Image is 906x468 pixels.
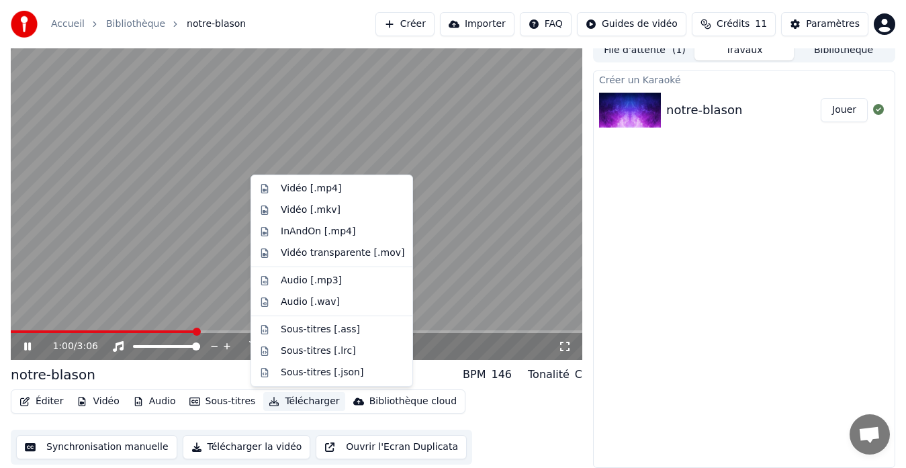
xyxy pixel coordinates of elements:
[263,392,345,411] button: Télécharger
[520,12,572,36] button: FAQ
[281,274,342,287] div: Audio [.mp3]
[575,367,582,383] div: C
[440,12,514,36] button: Importer
[281,225,356,238] div: InAndOn [.mp4]
[77,340,98,353] span: 3:06
[577,12,686,36] button: Guides de vidéo
[595,41,694,60] button: File d'attente
[316,435,467,459] button: Ouvrir l'Ecran Duplicata
[11,11,38,38] img: youka
[850,414,890,455] a: Ouvrir le chat
[281,246,404,260] div: Vidéo transparente [.mov]
[821,98,868,122] button: Jouer
[14,392,69,411] button: Éditer
[666,101,742,120] div: notre-blason
[528,367,570,383] div: Tonalité
[281,344,356,358] div: Sous-titres [.lrc]
[781,12,868,36] button: Paramètres
[694,41,794,60] button: Travaux
[51,17,246,31] nav: breadcrumb
[375,12,435,36] button: Créer
[717,17,750,31] span: Crédits
[794,41,893,60] button: Bibliothèque
[187,17,246,31] span: notre-blason
[281,182,341,195] div: Vidéo [.mp4]
[594,71,895,87] div: Créer un Karaoké
[52,340,85,353] div: /
[281,323,360,336] div: Sous-titres [.ass]
[16,435,177,459] button: Synchronisation manuelle
[281,295,340,309] div: Audio [.wav]
[52,340,73,353] span: 1:00
[281,366,363,379] div: Sous-titres [.json]
[755,17,767,31] span: 11
[184,392,261,411] button: Sous-titres
[11,365,95,384] div: notre-blason
[806,17,860,31] div: Paramètres
[692,12,776,36] button: Crédits11
[183,435,311,459] button: Télécharger la vidéo
[106,17,165,31] a: Bibliothèque
[51,17,85,31] a: Accueil
[71,392,124,411] button: Vidéo
[463,367,486,383] div: BPM
[281,203,341,217] div: Vidéo [.mkv]
[128,392,181,411] button: Audio
[369,395,457,408] div: Bibliothèque cloud
[672,44,686,57] span: ( 1 )
[491,367,512,383] div: 146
